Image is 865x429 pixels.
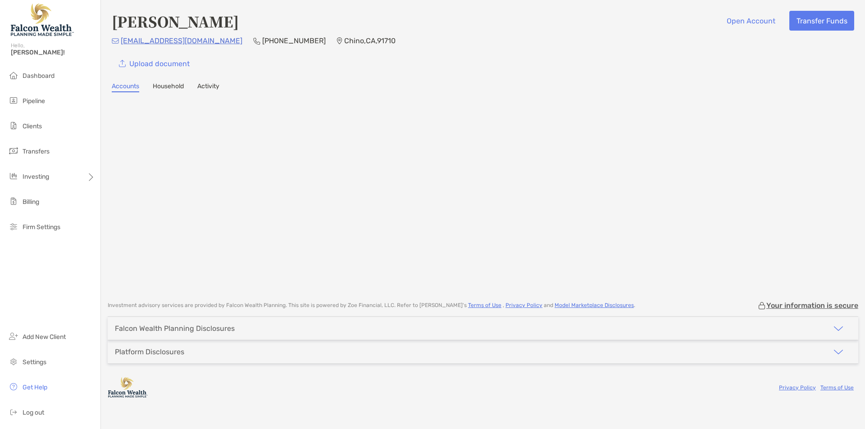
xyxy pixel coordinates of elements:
h4: [PERSON_NAME] [112,11,239,32]
span: Log out [23,409,44,416]
a: Privacy Policy [505,302,542,308]
img: icon arrow [833,323,844,334]
img: icon arrow [833,347,844,357]
button: Transfer Funds [789,11,854,31]
a: Privacy Policy [779,384,816,391]
p: [PHONE_NUMBER] [262,35,326,46]
div: Platform Disclosures [115,348,184,356]
span: Clients [23,122,42,130]
img: clients icon [8,120,19,131]
a: Upload document [112,54,196,73]
p: [EMAIL_ADDRESS][DOMAIN_NAME] [121,35,242,46]
a: Activity [197,82,219,92]
div: Falcon Wealth Planning Disclosures [115,324,235,333]
a: Terms of Use [468,302,501,308]
img: pipeline icon [8,95,19,106]
a: Terms of Use [820,384,854,391]
a: Accounts [112,82,139,92]
a: Model Marketplace Disclosures [555,302,634,308]
img: Email Icon [112,38,119,44]
img: investing icon [8,171,19,181]
span: Investing [23,173,49,181]
span: [PERSON_NAME]! [11,49,95,56]
img: Location Icon [337,37,342,45]
span: Transfers [23,148,50,155]
img: dashboard icon [8,70,19,81]
span: Settings [23,358,46,366]
span: Billing [23,198,39,206]
img: transfers icon [8,145,19,156]
img: button icon [119,60,126,68]
img: logout icon [8,406,19,417]
p: Investment advisory services are provided by Falcon Wealth Planning . This site is powered by Zoe... [108,302,635,309]
button: Open Account [719,11,782,31]
span: Dashboard [23,72,55,80]
span: Add New Client [23,333,66,341]
img: Phone Icon [253,37,260,45]
p: Your information is secure [766,301,858,310]
img: add_new_client icon [8,331,19,342]
img: get-help icon [8,381,19,392]
span: Pipeline [23,97,45,105]
p: Chino , CA , 91710 [344,35,396,46]
img: company logo [108,377,148,397]
img: Falcon Wealth Planning Logo [11,4,74,36]
img: settings icon [8,356,19,367]
span: Firm Settings [23,223,60,231]
img: billing icon [8,196,19,207]
a: Household [153,82,184,92]
span: Get Help [23,384,47,391]
img: firm-settings icon [8,221,19,232]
